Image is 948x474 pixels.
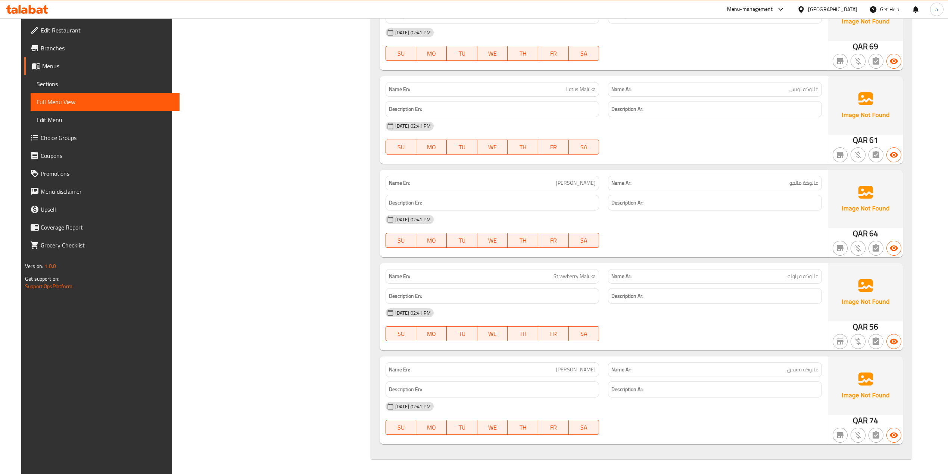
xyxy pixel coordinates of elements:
[869,413,878,428] span: 74
[392,122,434,130] span: [DATE] 02:41 PM
[25,261,43,271] span: Version:
[511,422,535,433] span: TH
[869,334,883,349] button: Not has choices
[556,366,596,374] span: [PERSON_NAME]
[24,165,180,183] a: Promotions
[508,420,538,435] button: TH
[447,46,477,61] button: TU
[41,26,174,35] span: Edit Restaurant
[24,200,180,218] a: Upsell
[538,420,569,435] button: FR
[851,428,866,443] button: Purchased item
[869,428,883,443] button: Not has choices
[24,236,180,254] a: Grocery Checklist
[389,48,414,59] span: SU
[572,142,596,153] span: SA
[886,428,901,443] button: Available
[541,48,566,59] span: FR
[886,334,901,349] button: Available
[389,272,410,280] strong: Name En:
[416,233,447,248] button: MO
[572,328,596,339] span: SA
[869,54,883,69] button: Not has choices
[24,218,180,236] a: Coverage Report
[886,241,901,256] button: Available
[611,272,632,280] strong: Name Ar:
[611,11,643,21] strong: Description Ar:
[611,105,643,114] strong: Description Ar:
[24,147,180,165] a: Coupons
[25,274,59,284] span: Get support on:
[886,147,901,162] button: Available
[833,428,848,443] button: Not branch specific item
[511,48,535,59] span: TH
[480,328,505,339] span: WE
[572,422,596,433] span: SA
[789,85,818,93] span: مالوكة لوتس
[538,46,569,61] button: FR
[869,319,878,334] span: 56
[935,5,938,13] span: a
[389,85,410,93] strong: Name En:
[24,21,180,39] a: Edit Restaurant
[611,179,632,187] strong: Name Ar:
[569,46,599,61] button: SA
[569,326,599,341] button: SA
[389,422,414,433] span: SU
[853,319,868,334] span: QAR
[477,326,508,341] button: WE
[611,366,632,374] strong: Name Ar:
[538,140,569,155] button: FR
[389,366,410,374] strong: Name En:
[41,151,174,160] span: Coupons
[477,140,508,155] button: WE
[886,54,901,69] button: Available
[789,179,818,187] span: مالوكة مانجو
[828,356,903,415] img: Ae5nvW7+0k+MAAAAAElFTkSuQmCC
[511,235,535,246] span: TH
[572,235,596,246] span: SA
[416,420,447,435] button: MO
[541,422,566,433] span: FR
[572,48,596,59] span: SA
[389,291,422,301] strong: Description En:
[853,133,868,147] span: QAR
[828,76,903,134] img: Ae5nvW7+0k+MAAAAAElFTkSuQmCC
[508,326,538,341] button: TH
[508,140,538,155] button: TH
[851,54,866,69] button: Purchased item
[389,328,414,339] span: SU
[419,422,444,433] span: MO
[419,142,444,153] span: MO
[41,44,174,53] span: Branches
[389,235,414,246] span: SU
[450,422,474,433] span: TU
[569,140,599,155] button: SA
[556,179,596,187] span: [PERSON_NAME]
[389,198,422,208] strong: Description En:
[447,420,477,435] button: TU
[869,241,883,256] button: Not has choices
[541,328,566,339] span: FR
[787,366,818,374] span: مالوكة فسدق
[828,263,903,321] img: Ae5nvW7+0k+MAAAAAElFTkSuQmCC
[416,140,447,155] button: MO
[389,142,414,153] span: SU
[24,183,180,200] a: Menu disclaimer
[869,133,878,147] span: 61
[447,233,477,248] button: TU
[853,39,868,54] span: QAR
[869,147,883,162] button: Not has choices
[508,46,538,61] button: TH
[450,142,474,153] span: TU
[386,46,417,61] button: SU
[419,48,444,59] span: MO
[41,205,174,214] span: Upsell
[25,281,72,291] a: Support.OpsPlatform
[788,272,818,280] span: مالوكة فراولة
[389,105,422,114] strong: Description En:
[389,385,422,394] strong: Description En:
[869,226,878,241] span: 64
[869,39,878,54] span: 69
[508,233,538,248] button: TH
